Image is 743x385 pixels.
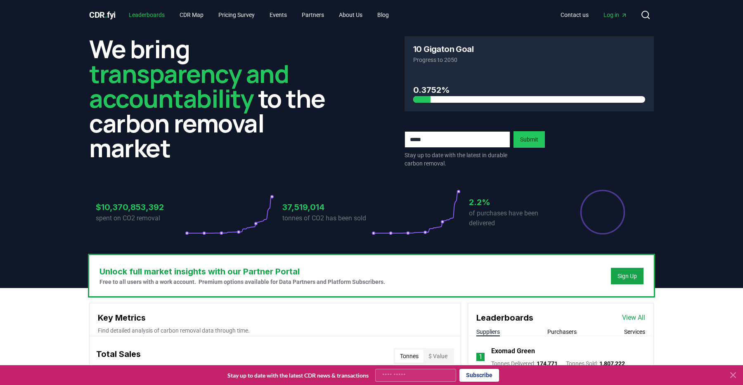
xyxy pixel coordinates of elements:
button: Tonnes [395,350,424,363]
a: Events [263,7,293,22]
a: CDR.fyi [89,9,116,21]
a: Contact us [554,7,595,22]
nav: Main [554,7,634,22]
h3: 2.2% [469,196,558,208]
p: Find detailed analysis of carbon removal data through time. [98,326,452,335]
a: Leaderboards [122,7,171,22]
a: Blog [371,7,395,22]
button: $ Value [424,350,452,363]
p: Free to all users with a work account. Premium options available for Data Partners and Platform S... [99,278,385,286]
a: Sign Up [618,272,637,280]
p: spent on CO2 removal [96,213,185,223]
p: tonnes of CO2 has been sold [282,213,371,223]
div: Percentage of sales delivered [580,189,626,235]
a: Partners [295,7,331,22]
a: View All [622,313,645,323]
span: 174,771 [537,360,558,367]
p: Tonnes Delivered : [491,359,558,368]
button: Services [624,328,645,336]
a: Exomad Green [491,346,535,356]
h3: 10 Gigaton Goal [413,45,473,53]
span: Log in [603,11,627,19]
h2: We bring to the carbon removal market [89,36,338,160]
a: Log in [597,7,634,22]
p: 1 [479,352,483,362]
p: Stay up to date with the latest in durable carbon removal. [405,151,510,168]
button: Sign Up [611,268,644,284]
a: CDR Map [173,7,210,22]
button: Submit [513,131,545,148]
a: Pricing Survey [212,7,261,22]
p: of purchases have been delivered [469,208,558,228]
h3: Unlock full market insights with our Partner Portal [99,265,385,278]
h3: Leaderboards [476,312,533,324]
span: 1,807,222 [599,360,625,367]
span: CDR fyi [89,10,116,20]
h3: Total Sales [96,348,141,364]
h3: 0.3752% [413,84,645,96]
p: Progress to 2050 [413,56,645,64]
span: . [105,10,107,20]
nav: Main [122,7,395,22]
h3: Key Metrics [98,312,452,324]
h3: $10,370,853,392 [96,201,185,213]
span: transparency and accountability [89,57,289,115]
h3: 37,519,014 [282,201,371,213]
button: Purchasers [547,328,577,336]
a: About Us [332,7,369,22]
p: Tonnes Sold : [566,359,625,368]
button: Suppliers [476,328,500,336]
